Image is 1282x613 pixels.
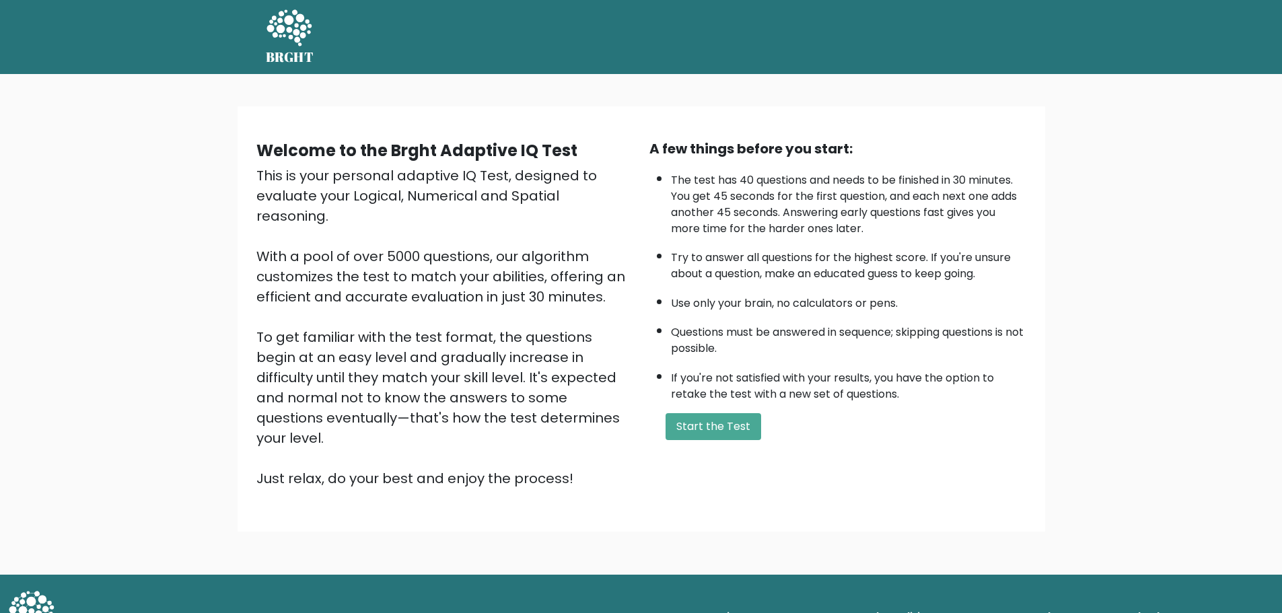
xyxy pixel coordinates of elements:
[666,413,761,440] button: Start the Test
[671,289,1026,312] li: Use only your brain, no calculators or pens.
[266,49,314,65] h5: BRGHT
[649,139,1026,159] div: A few things before you start:
[256,166,633,489] div: This is your personal adaptive IQ Test, designed to evaluate your Logical, Numerical and Spatial ...
[256,139,577,161] b: Welcome to the Brght Adaptive IQ Test
[266,5,314,69] a: BRGHT
[671,363,1026,402] li: If you're not satisfied with your results, you have the option to retake the test with a new set ...
[671,318,1026,357] li: Questions must be answered in sequence; skipping questions is not possible.
[671,243,1026,282] li: Try to answer all questions for the highest score. If you're unsure about a question, make an edu...
[671,166,1026,237] li: The test has 40 questions and needs to be finished in 30 minutes. You get 45 seconds for the firs...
